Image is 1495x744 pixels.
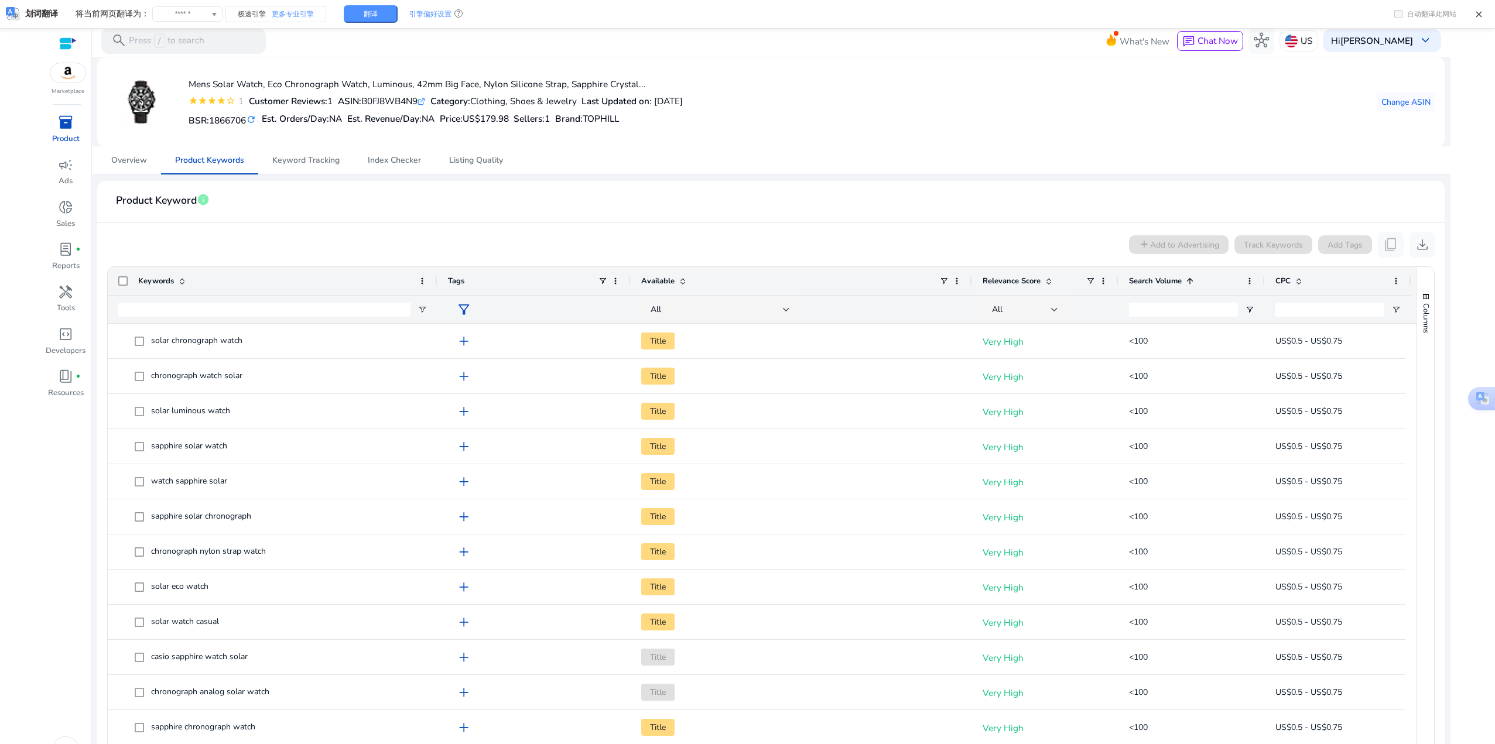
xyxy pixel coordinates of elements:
[1377,92,1435,111] button: Change ASIN
[983,470,1108,494] p: Very High
[1275,371,1342,382] span: US$0.5 - US$0.75
[456,369,471,384] span: add
[207,96,217,105] mat-icon: star
[1245,305,1254,314] button: Open Filter Menu
[58,327,73,342] span: code_blocks
[1275,546,1342,557] span: US$0.5 - US$0.75
[641,684,675,701] span: Title
[641,543,675,560] span: Title
[581,94,683,108] div: : [DATE]
[249,94,333,108] div: 1
[1129,511,1148,522] span: <100
[545,112,550,125] span: 1
[581,95,649,107] b: Last Updated on
[1275,406,1342,417] span: US$0.5 - US$0.75
[1254,33,1269,48] span: hub
[456,580,471,595] span: add
[641,473,675,490] span: Title
[456,720,471,735] span: add
[1129,616,1148,628] span: <100
[456,685,471,700] span: add
[651,304,661,315] span: All
[368,156,421,164] span: Index Checker
[1129,276,1182,286] span: Search Volume
[46,345,85,357] p: Developers
[45,112,87,155] a: inventory_2Product
[226,96,235,105] mat-icon: star_border
[1275,511,1342,522] span: US$0.5 - US$0.75
[983,330,1108,354] p: Very High
[129,34,204,48] p: Press to search
[52,87,84,96] p: Marketplace
[347,114,435,124] h5: Est. Revenue/Day:
[1129,303,1238,317] input: Search Volume Filter Input
[1129,652,1148,663] span: <100
[555,112,580,125] span: Brand
[983,611,1108,635] p: Very High
[151,405,230,416] span: solar luminous watch
[111,33,126,48] span: search
[983,435,1108,459] p: Very High
[1198,35,1238,47] span: Chat Now
[1275,687,1342,698] span: US$0.5 - US$0.75
[1301,30,1312,51] p: US
[983,681,1108,705] p: Very High
[1285,35,1298,47] img: us.svg
[1275,652,1342,663] span: US$0.5 - US$0.75
[151,686,269,697] span: chronograph analog solar watch
[456,615,471,630] span: add
[1331,36,1413,45] p: Hi
[111,156,147,164] span: Overview
[151,651,248,662] span: casio sapphire watch solar
[456,650,471,665] span: add
[641,403,675,420] span: Title
[189,96,198,105] mat-icon: star
[52,133,80,145] p: Product
[1340,35,1413,47] b: [PERSON_NAME]
[641,368,675,385] span: Title
[45,366,87,409] a: book_4fiber_manual_recordResources
[151,510,251,522] span: sapphire solar chronograph
[189,112,256,126] h5: BSR:
[583,112,619,125] span: TOPHILL
[1391,305,1401,314] button: Open Filter Menu
[48,388,84,399] p: Resources
[45,239,87,282] a: lab_profilefiber_manual_recordReports
[1275,476,1342,487] span: US$0.5 - US$0.75
[1129,371,1148,382] span: <100
[463,112,509,125] span: US$179.98
[76,247,81,252] span: fiber_manual_record
[430,94,577,108] div: Clothing, Shoes & Jewelry
[1129,546,1148,557] span: <100
[116,190,197,211] span: Product Keyword
[50,63,85,83] img: amazon.svg
[992,304,1003,315] span: All
[120,80,164,124] img: 414UMHCcEaL._AC_US40_.jpg
[456,302,471,317] span: filter_alt
[76,374,81,379] span: fiber_manual_record
[983,540,1108,564] p: Very High
[138,276,174,286] span: Keywords
[151,616,219,627] span: solar watch casual
[1120,31,1169,52] span: What's New
[1275,616,1342,628] span: US$0.5 - US$0.75
[1415,237,1430,252] span: download
[45,155,87,197] a: campaignAds
[1129,687,1148,698] span: <100
[45,324,87,366] a: code_blocksDevelopers
[1275,722,1342,733] span: US$0.5 - US$0.75
[641,438,675,455] span: Title
[641,613,675,630] span: Title
[1275,276,1291,286] span: CPC
[197,193,210,206] span: info
[456,544,471,560] span: add
[198,96,207,105] mat-icon: star
[983,400,1108,424] p: Very High
[1129,722,1148,733] span: <100
[57,303,75,314] p: Tools
[151,475,227,486] span: watch sapphire solar
[983,276,1041,286] span: Relevance Score
[246,114,256,126] mat-icon: refresh
[338,95,361,107] b: ASIN:
[217,96,226,105] mat-icon: star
